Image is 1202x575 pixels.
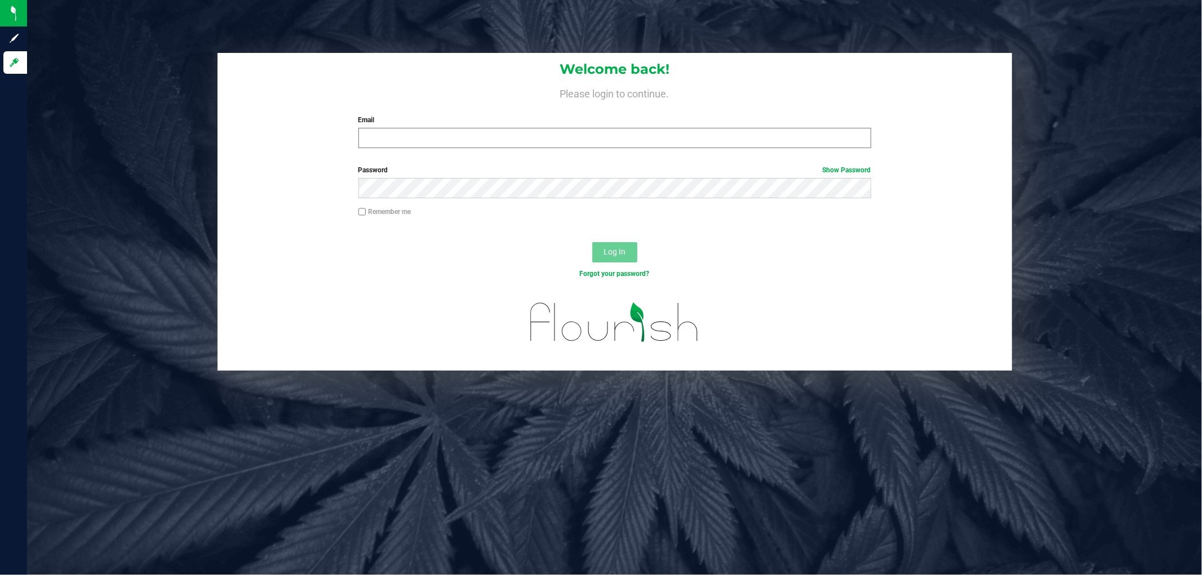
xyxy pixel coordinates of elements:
[8,57,20,68] inline-svg: Log in
[580,270,650,278] a: Forgot your password?
[358,208,366,216] input: Remember me
[604,247,626,256] span: Log In
[358,207,411,217] label: Remember me
[515,291,714,354] img: flourish_logo.svg
[358,115,871,125] label: Email
[358,166,388,174] span: Password
[592,242,637,262] button: Log In
[218,62,1012,77] h1: Welcome back!
[823,166,871,174] a: Show Password
[218,86,1012,99] h4: Please login to continue.
[8,33,20,44] inline-svg: Sign up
